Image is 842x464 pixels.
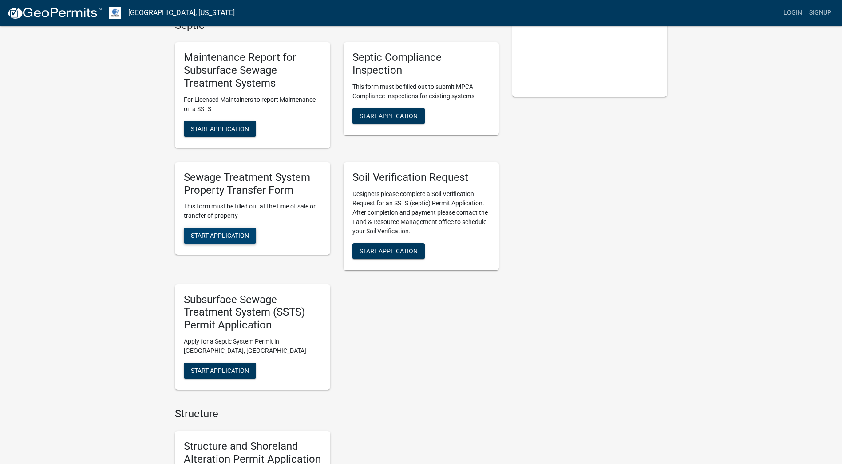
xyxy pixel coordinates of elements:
[128,5,235,20] a: [GEOGRAPHIC_DATA], [US_STATE]
[352,243,425,259] button: Start Application
[184,337,321,356] p: Apply for a Septic System Permit in [GEOGRAPHIC_DATA], [GEOGRAPHIC_DATA]
[175,408,499,420] h4: Structure
[360,247,418,254] span: Start Application
[184,363,256,379] button: Start Application
[191,367,249,374] span: Start Application
[184,51,321,89] h5: Maintenance Report for Subsurface Sewage Treatment Systems
[191,232,249,239] span: Start Application
[360,112,418,119] span: Start Application
[780,4,806,21] a: Login
[184,121,256,137] button: Start Application
[184,95,321,114] p: For Licensed Maintainers to report Maintenance on a SSTS
[352,108,425,124] button: Start Application
[352,171,490,184] h5: Soil Verification Request
[352,189,490,236] p: Designers please complete a Soil Verification Request for an SSTS (septic) Permit Application. Af...
[191,125,249,132] span: Start Application
[352,82,490,101] p: This form must be filled out to submit MPCA Compliance Inspections for existing systems
[806,4,835,21] a: Signup
[109,7,121,19] img: Otter Tail County, Minnesota
[184,171,321,197] h5: Sewage Treatment System Property Transfer Form
[184,293,321,332] h5: Subsurface Sewage Treatment System (SSTS) Permit Application
[184,202,321,220] p: This form must be filled out at the time of sale or transfer of property
[184,228,256,244] button: Start Application
[352,51,490,77] h5: Septic Compliance Inspection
